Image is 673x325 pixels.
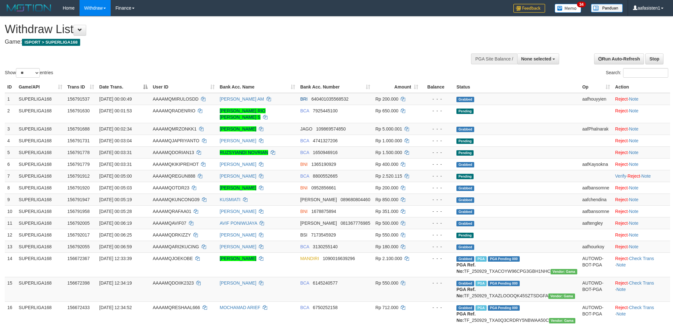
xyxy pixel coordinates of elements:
a: Check Trans [629,280,654,286]
span: 156792005 [67,221,90,226]
span: JAGO [300,126,312,131]
td: 5 [5,146,16,158]
td: aafbansomne [580,205,613,217]
span: 156672398 [67,280,90,286]
span: Copy 109869574850 to clipboard [316,126,346,131]
span: [DATE] 00:03:31 [99,150,132,155]
a: Reject [615,108,628,113]
a: [PERSON_NAME] [220,280,256,286]
span: Marked by aafsoycanthlai [475,305,487,311]
a: Note [616,311,626,316]
span: Rp 5.000.001 [375,126,402,131]
a: Note [616,262,626,267]
span: Vendor URL: https://trx31.1velocity.biz [548,293,575,299]
td: SUPERLIGA168 [16,182,65,194]
span: Vendor URL: https://trx31.1velocity.biz [549,318,576,323]
a: [PERSON_NAME] [220,138,256,143]
span: Vendor URL: https://trx31.1velocity.biz [551,269,577,274]
a: [PERSON_NAME] [220,232,256,237]
span: [DATE] 00:05:03 [99,185,132,190]
img: panduan.png [591,4,623,12]
th: Bank Acc. Name: activate to sort column ascending [217,81,298,93]
div: - - - [423,173,452,179]
button: None selected [517,53,559,64]
td: 12 [5,229,16,241]
a: Reject [615,256,628,261]
a: Run Auto-Refresh [594,53,644,64]
span: Rp 200.000 [375,185,398,190]
span: Pending [456,233,474,238]
span: 156791630 [67,108,90,113]
td: TF_250929_TXACOYW96CPG3GBH1NHC [454,252,579,277]
span: Marked by aafsoycanthlai [475,281,487,286]
a: Note [629,221,639,226]
span: Grabbed [456,162,474,167]
input: Search: [623,68,668,78]
span: Copy 089680804460 to clipboard [341,197,370,202]
a: Reject [628,173,640,179]
span: [DATE] 00:06:25 [99,232,132,237]
td: AUTOWD-BOT-PGA [580,252,613,277]
span: Copy 6750252158 to clipboard [313,305,338,310]
span: Grabbed [456,221,474,226]
div: - - - [423,138,452,144]
span: Pending [456,138,474,144]
td: SUPERLIGA168 [16,205,65,217]
a: Reject [615,209,628,214]
span: Copy 1650946916 to clipboard [313,150,338,155]
a: [PERSON_NAME] [220,173,256,179]
span: Copy 4741327206 to clipboard [313,138,338,143]
h1: Withdraw List [5,23,442,36]
span: Copy 6145240577 to clipboard [313,280,338,286]
td: · [613,194,670,205]
td: SUPERLIGA168 [16,93,65,105]
span: [DATE] 12:34:52 [99,305,132,310]
span: 156791779 [67,162,90,167]
td: AUTOWD-BOT-PGA [580,277,613,301]
td: SUPERLIGA168 [16,105,65,123]
td: SUPERLIGA168 [16,135,65,146]
span: Marked by aafsengchandara [475,256,487,262]
span: Copy 7925445100 to clipboard [313,108,338,113]
span: Rp 1.000.000 [375,138,402,143]
a: RUZSYIANDI NOVRIAN [220,150,268,155]
span: [DATE] 00:03:31 [99,162,132,167]
div: - - - [423,196,452,203]
td: SUPERLIGA168 [16,252,65,277]
span: BNI [300,185,308,190]
a: Reject [615,232,628,237]
span: [DATE] 12:34:19 [99,280,132,286]
span: BCA [300,108,309,113]
span: Copy 1365190929 to clipboard [311,162,336,167]
span: Rp 2.100.000 [375,256,402,261]
label: Search: [606,68,668,78]
a: Reject [615,126,628,131]
a: Reject [615,305,628,310]
span: BCA [300,138,309,143]
b: PGA Ref. No: [456,262,475,274]
b: PGA Ref. No: [456,311,475,323]
span: Rp 1.500.000 [375,150,402,155]
img: Feedback.jpg [513,4,545,13]
span: AAAAMQRADENRIO [153,108,195,113]
span: Rp 2.520.115 [375,173,402,179]
h4: Game: [5,39,442,45]
td: SUPERLIGA168 [16,241,65,252]
td: 3 [5,123,16,135]
a: [PERSON_NAME] [220,126,256,131]
th: Amount: activate to sort column ascending [373,81,421,93]
a: Verify [615,173,626,179]
span: Grabbed [456,305,474,311]
a: Note [629,150,639,155]
td: aafbansomne [580,182,613,194]
td: SUPERLIGA168 [16,123,65,135]
th: Op: activate to sort column ascending [580,81,613,93]
span: Grabbed [456,186,474,191]
td: SUPERLIGA168 [16,146,65,158]
span: Grabbed [456,127,474,132]
span: 156791688 [67,126,90,131]
span: 156791537 [67,96,90,102]
span: Copy 1678875894 to clipboard [311,209,336,214]
td: SUPERLIGA168 [16,229,65,241]
td: · [613,217,670,229]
